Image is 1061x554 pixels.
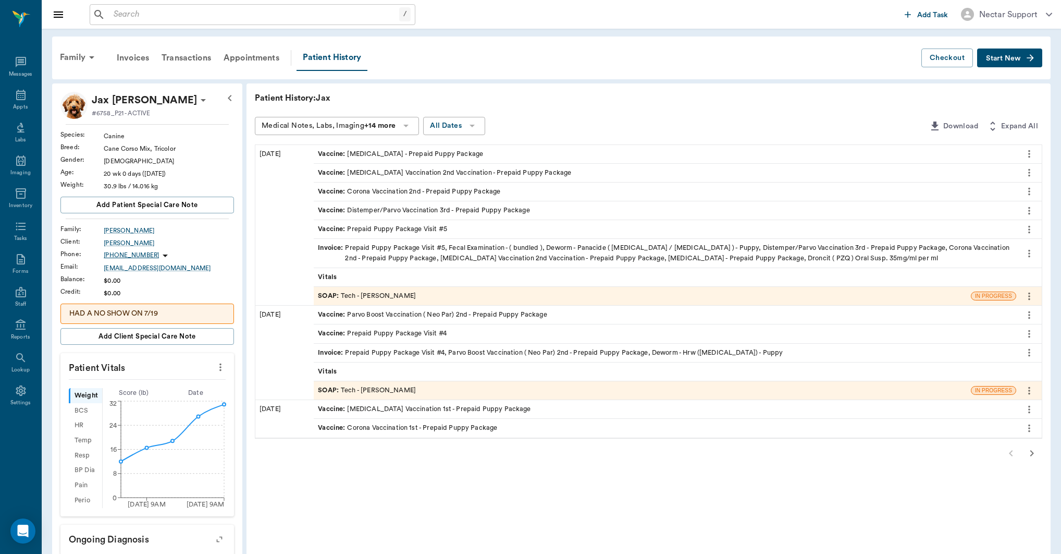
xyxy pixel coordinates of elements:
[318,206,529,215] div: Distemper/Parvo Vaccination 3rd - Prepaid Puppy Package
[900,5,953,24] button: Add Task
[1021,419,1038,437] button: more
[255,306,314,400] div: [DATE]
[113,471,117,477] tspan: 8
[92,92,197,109] div: Jax Kilgore
[48,4,69,25] button: Close drawer
[109,7,399,22] input: Search
[318,367,339,377] span: Vitals
[318,329,347,339] span: Vaccine :
[104,169,234,178] div: 20 wk 0 days ([DATE])
[14,235,27,243] div: Tasks
[318,187,347,197] span: Vaccine :
[109,401,117,407] tspan: 32
[318,404,530,414] div: [MEDICAL_DATA] Vaccination 1st - Prepaid Puppy Package
[318,423,497,433] div: Corona Vaccination 1st - Prepaid Puppy Package
[104,276,234,285] div: $0.00
[104,131,234,141] div: Canine
[953,5,1060,24] button: Nectar Support
[103,388,165,398] div: Score ( lb )
[128,501,166,508] tspan: [DATE] 9AM
[113,495,117,501] tspan: 0
[13,103,28,111] div: Appts
[9,70,33,78] div: Messages
[318,310,547,320] div: Parvo Boost Vaccination ( Neo Par) 2nd - Prepaid Puppy Package
[155,45,217,70] a: Transactions
[318,386,416,395] div: Tech - [PERSON_NAME]
[982,117,1042,136] button: Expand All
[318,149,483,159] div: [MEDICAL_DATA] - Prepaid Puppy Package
[1001,120,1038,133] span: Expand All
[10,169,31,177] div: Imaging
[109,422,117,428] tspan: 24
[318,386,341,395] span: SOAP :
[318,423,347,433] span: Vaccine :
[60,525,234,551] p: Ongoing diagnosis
[60,197,234,213] button: Add patient Special Care Note
[255,92,567,104] p: Patient History: Jax
[60,262,104,271] div: Email :
[977,49,1042,68] button: Start New
[318,329,447,339] div: Prepaid Puppy Package Visit #4
[921,49,973,68] button: Checkout
[1021,145,1038,163] button: more
[9,202,32,210] div: Inventory
[110,45,155,70] a: Invoices
[318,243,1012,263] div: Prepaid Puppy Package Visit #5, Fecal Examination - ( bundled ), Deworm - Panacide ( [MEDICAL_DAT...
[104,144,234,153] div: Cane Corso Mix, Tricolor
[1021,344,1038,362] button: more
[60,155,104,164] div: Gender :
[318,224,347,234] span: Vaccine :
[217,45,286,70] a: Appointments
[69,403,102,418] div: BCS
[318,348,783,358] div: Prepaid Puppy Package Visit #4, Parvo Boost Vaccination ( Neo Par) 2nd - Prepaid Puppy Package, D...
[255,145,314,306] div: [DATE]
[318,243,345,263] span: Invoice :
[297,45,367,71] a: Patient History
[318,291,416,301] div: Tech - [PERSON_NAME]
[318,187,500,197] div: Corona Vaccination 2nd - Prepaid Puppy Package
[104,288,234,298] div: $0.00
[423,117,485,135] button: All Dates
[92,109,150,118] p: #6758_P21 - ACTIVE
[318,206,347,215] span: Vaccine :
[104,263,234,273] a: [EMAIL_ADDRESS][DOMAIN_NAME]
[60,167,104,177] div: Age :
[1021,325,1038,343] button: more
[13,268,28,275] div: Forms
[262,119,396,133] div: Medical Notes, Labs, Imaging
[318,224,447,234] div: Prepaid Puppy Package Visit #5
[971,387,1016,394] span: IN PROGRESS
[60,142,104,152] div: Breed :
[60,180,104,189] div: Weight :
[98,331,196,342] span: Add client Special Care Note
[318,348,345,358] span: Invoice :
[69,478,102,493] div: Pain
[318,291,341,301] span: SOAP :
[69,308,225,319] p: HAD A NO SHOW ON 7/19
[96,199,198,211] span: Add patient Special Care Note
[399,7,411,21] div: /
[318,168,571,178] div: [MEDICAL_DATA] Vaccination 2nd Vaccination - Prepaid Puppy Package
[11,333,30,341] div: Reports
[979,8,1038,21] div: Nectar Support
[10,519,35,544] div: Open Intercom Messenger
[104,238,234,248] a: [PERSON_NAME]
[255,400,314,437] div: [DATE]
[11,366,30,374] div: Lookup
[10,399,31,407] div: Settings
[60,249,104,259] div: Phone :
[69,418,102,433] div: HR
[104,226,234,235] a: [PERSON_NAME]
[104,156,234,166] div: [DEMOGRAPHIC_DATA]
[318,310,347,320] span: Vaccine :
[69,433,102,448] div: Temp
[318,168,347,178] span: Vaccine :
[364,122,396,129] b: +14 more
[69,448,102,463] div: Resp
